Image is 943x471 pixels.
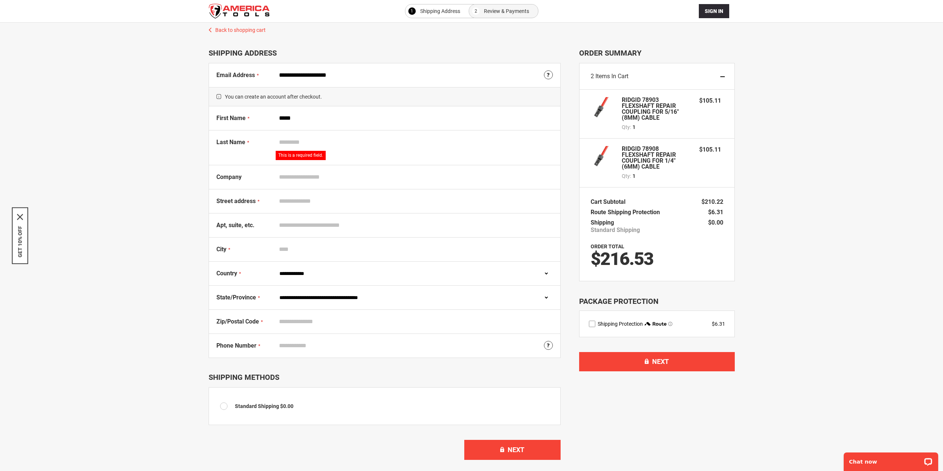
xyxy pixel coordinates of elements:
[216,72,255,79] span: Email Address
[420,7,460,16] span: Shipping Address
[216,246,226,253] span: City
[591,226,640,234] span: Standard Shipping
[589,320,725,328] div: route shipping protection selector element
[591,146,613,168] img: RIDGID 78908 FLEXSHAFT REPAIR COUPLING FOR 1/4" (6MM) CABLE
[622,97,692,121] strong: RIDGID 78903 FLEXSHAFT REPAIR COUPLING FOR 5/16" (8MM) CABLE
[708,219,723,226] span: $0.00
[201,23,742,34] a: Back to shopping cart
[591,73,594,80] span: 2
[839,448,943,471] iframe: LiveChat chat widget
[591,207,664,218] th: Route Shipping Protection
[216,139,245,146] span: Last Name
[595,73,628,80] span: Items in Cart
[216,294,256,301] span: State/Province
[699,4,729,18] button: Sign In
[484,7,529,16] span: Review & Payments
[280,403,293,409] span: $0.00
[216,222,255,229] span: Apt, suite, etc.
[712,320,725,328] div: $6.31
[216,270,237,277] span: Country
[475,7,477,16] span: 2
[622,124,630,130] span: Qty
[591,197,629,207] th: Cart Subtotal
[622,173,630,179] span: Qty
[591,97,613,119] img: RIDGID 78903 FLEXSHAFT REPAIR COUPLING FOR 5/16" (8MM) CABLE
[591,219,614,226] span: Shipping
[652,358,669,365] span: Next
[209,373,561,382] div: Shipping Methods
[216,115,246,122] span: First Name
[216,318,259,325] span: Zip/Postal Code
[705,8,723,14] span: Sign In
[209,4,270,19] img: America Tools
[411,7,413,16] span: 1
[579,296,735,307] div: Package Protection
[209,87,560,106] span: You can create an account after checkout.
[699,146,721,153] span: $105.11
[278,153,323,158] span: This is a required field.
[17,214,23,220] button: Close
[699,97,721,104] span: $105.11
[579,49,735,57] span: Order Summary
[701,198,723,205] span: $210.22
[464,440,561,460] button: Next
[209,49,561,57] div: Shipping Address
[216,173,242,180] span: Company
[235,403,279,409] span: Standard Shipping
[216,198,256,205] span: Street address
[632,123,635,131] span: 1
[17,214,23,220] svg: close icon
[668,322,673,326] span: Learn more
[591,248,653,269] span: $216.53
[622,146,692,170] strong: RIDGID 78908 FLEXSHAFT REPAIR COUPLING FOR 1/4" (6MM) CABLE
[579,352,735,371] button: Next
[591,243,624,249] strong: Order Total
[209,4,270,19] a: store logo
[216,342,256,349] span: Phone Number
[632,172,635,180] span: 1
[17,226,23,257] button: GET 10% OFF
[598,321,643,327] span: Shipping Protection
[508,446,524,454] span: Next
[708,209,723,216] span: $6.31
